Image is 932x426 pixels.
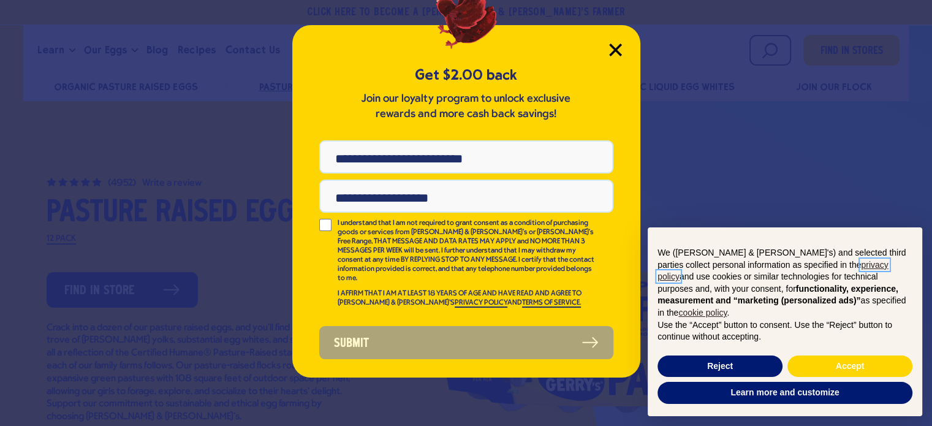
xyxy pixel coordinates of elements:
[359,91,574,122] p: Join our loyalty program to unlock exclusive rewards and more cash back savings!
[319,326,613,359] button: Submit
[319,219,332,231] input: I understand that I am not required to grant consent as a condition of purchasing goods or servic...
[657,260,888,282] a: privacy policy
[319,65,613,85] h5: Get $2.00 back
[657,319,912,343] p: Use the “Accept” button to consent. Use the “Reject” button to continue without accepting.
[678,308,727,318] a: cookie policy
[522,299,581,308] a: TERMS OF SERVICE.
[609,44,622,56] button: Close Modal
[455,299,507,308] a: PRIVACY POLICY
[338,219,596,283] p: I understand that I am not required to grant consent as a condition of purchasing goods or servic...
[338,289,596,308] p: I AFFIRM THAT I AM AT LEAST 18 YEARS OF AGE AND HAVE READ AND AGREE TO [PERSON_NAME] & [PERSON_NA...
[657,356,782,378] button: Reject
[787,356,912,378] button: Accept
[657,247,912,319] p: We ([PERSON_NAME] & [PERSON_NAME]'s) and selected third parties collect personal information as s...
[657,382,912,404] button: Learn more and customize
